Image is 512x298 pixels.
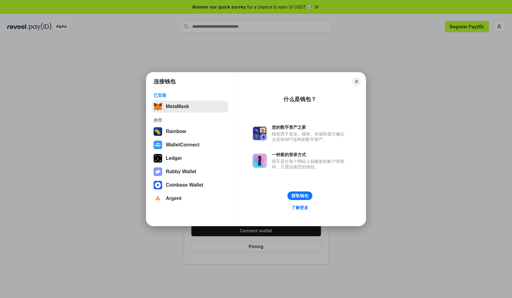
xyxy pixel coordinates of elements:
[272,131,347,142] div: 钱包用于发送、接收、存储和显示像以太坊和NFT这样的数字资产。
[154,167,162,176] img: svg+xml,%3Csvg%20xmlns%3D%22http%3A%2F%2Fwww.w3.org%2F2000%2Fsvg%22%20fill%3D%22none%22%20viewBox...
[166,196,182,201] div: Argent
[154,181,162,189] img: svg+xml,%3Csvg%20width%3D%2228%22%20height%3D%2228%22%20viewBox%3D%220%200%2028%2028%22%20fill%3D...
[154,93,226,98] div: 已安装
[352,77,361,86] button: Close
[252,153,267,168] img: svg+xml,%3Csvg%20xmlns%3D%22http%3A%2F%2Fwww.w3.org%2F2000%2Fsvg%22%20fill%3D%22none%22%20viewBox...
[154,194,162,203] img: svg+xml,%3Csvg%20width%3D%2228%22%20height%3D%2228%22%20viewBox%3D%220%200%2028%2028%22%20fill%3D...
[166,104,189,109] div: MetaMask
[154,78,176,85] h1: 连接钱包
[152,125,228,138] button: Rainbow
[291,205,308,210] div: 了解更多
[287,191,312,200] button: 获取钱包
[152,139,228,151] button: WalletConnect
[283,96,316,103] div: 什么是钱包？
[272,152,347,157] div: 一种新的登录方式
[252,126,267,141] img: svg+xml,%3Csvg%20xmlns%3D%22http%3A%2F%2Fwww.w3.org%2F2000%2Fsvg%22%20fill%3D%22none%22%20viewBox...
[272,124,347,130] div: 您的数字资产之家
[152,179,228,191] button: Coinbase Wallet
[152,152,228,164] button: Ledger
[166,142,200,148] div: WalletConnect
[152,166,228,178] button: Rabby Wallet
[272,159,347,170] div: 而不是在每个网站上创建新的账户和密码，只需连接您的钱包。
[166,169,196,174] div: Rabby Wallet
[154,127,162,136] img: svg+xml,%3Csvg%20width%3D%22120%22%20height%3D%22120%22%20viewBox%3D%220%200%20120%20120%22%20fil...
[166,129,186,134] div: Rainbow
[152,192,228,205] button: Argent
[166,156,182,161] div: Ledger
[154,117,226,123] div: 推荐
[288,204,312,212] a: 了解更多
[166,182,203,188] div: Coinbase Wallet
[152,100,228,113] button: MetaMask
[291,193,308,198] div: 获取钱包
[154,141,162,149] img: svg+xml,%3Csvg%20width%3D%2228%22%20height%3D%2228%22%20viewBox%3D%220%200%2028%2028%22%20fill%3D...
[154,102,162,111] img: svg+xml,%3Csvg%20fill%3D%22none%22%20height%3D%2233%22%20viewBox%3D%220%200%2035%2033%22%20width%...
[154,154,162,163] img: svg+xml,%3Csvg%20xmlns%3D%22http%3A%2F%2Fwww.w3.org%2F2000%2Fsvg%22%20width%3D%2228%22%20height%3...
